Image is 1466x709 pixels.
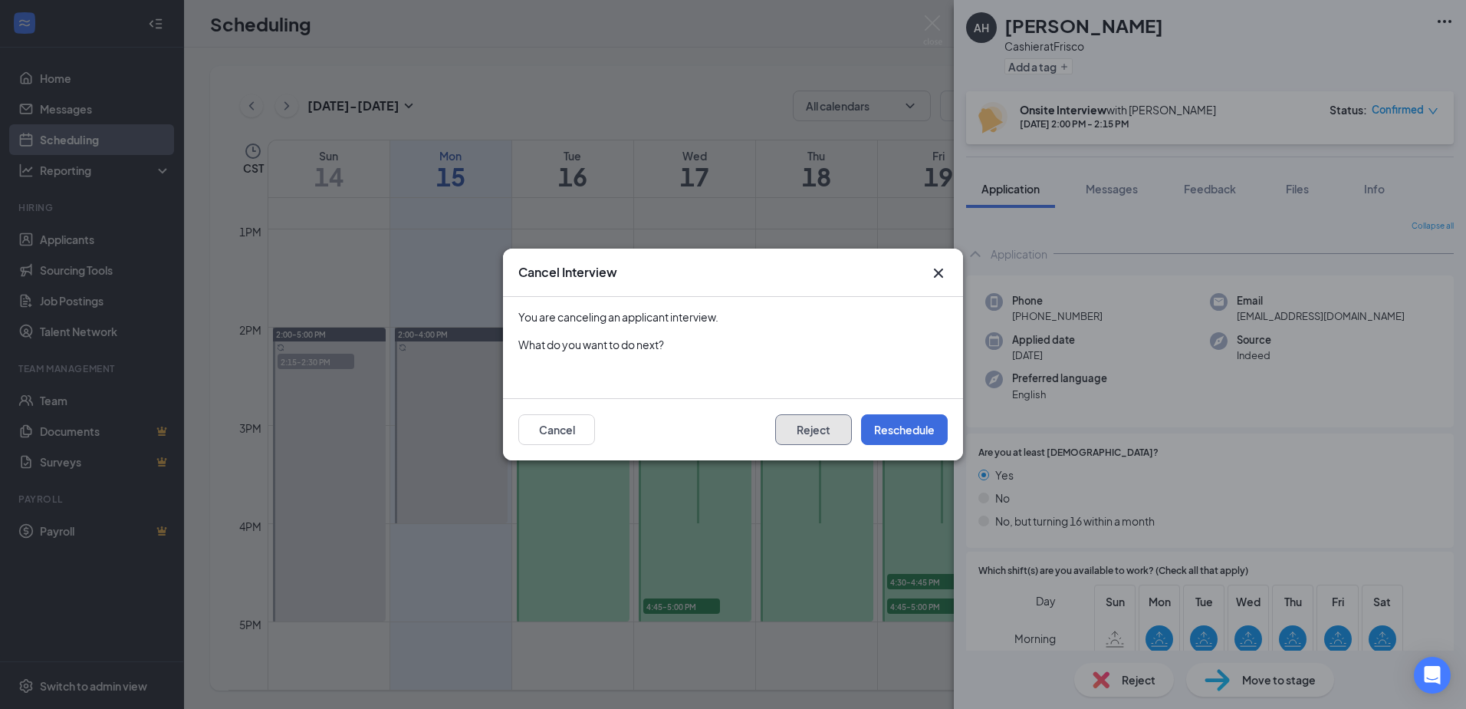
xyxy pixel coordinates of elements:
[518,337,948,352] div: What do you want to do next?
[929,264,948,282] button: Close
[861,414,948,445] button: Reschedule
[518,414,595,445] button: Cancel
[1414,657,1451,694] div: Open Intercom Messenger
[775,414,852,445] button: Reject
[518,264,617,281] h3: Cancel Interview
[929,264,948,282] svg: Cross
[518,309,948,325] div: You are canceling an applicant interview.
